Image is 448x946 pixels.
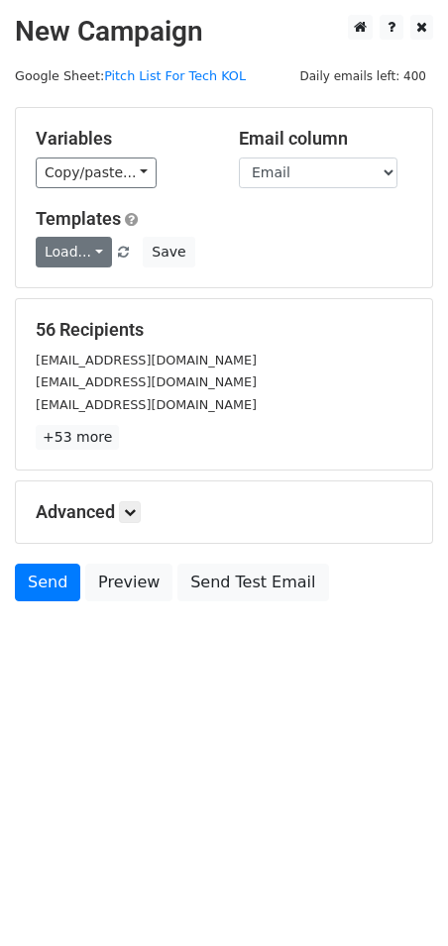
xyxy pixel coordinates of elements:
[349,851,448,946] iframe: Chat Widget
[104,68,246,83] a: Pitch List For Tech KOL
[292,68,433,83] a: Daily emails left: 400
[36,237,112,267] a: Load...
[36,501,412,523] h5: Advanced
[292,65,433,87] span: Daily emails left: 400
[15,15,433,49] h2: New Campaign
[36,158,157,188] a: Copy/paste...
[143,237,194,267] button: Save
[85,564,172,601] a: Preview
[36,208,121,229] a: Templates
[239,128,412,150] h5: Email column
[15,564,80,601] a: Send
[36,319,412,341] h5: 56 Recipients
[36,425,119,450] a: +53 more
[15,68,246,83] small: Google Sheet:
[36,374,257,389] small: [EMAIL_ADDRESS][DOMAIN_NAME]
[177,564,328,601] a: Send Test Email
[36,397,257,412] small: [EMAIL_ADDRESS][DOMAIN_NAME]
[36,353,257,368] small: [EMAIL_ADDRESS][DOMAIN_NAME]
[36,128,209,150] h5: Variables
